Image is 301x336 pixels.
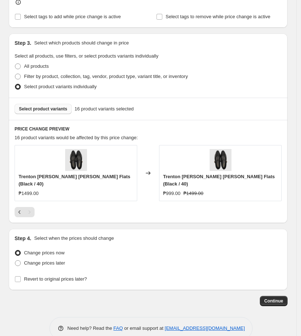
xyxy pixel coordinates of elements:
span: All products [24,63,49,69]
p: Select when the prices should change [34,235,114,242]
a: FAQ [114,325,123,331]
span: Select product variants individually [24,84,96,89]
h2: Step 4. [15,235,31,242]
strike: ₱1499.00 [183,190,203,197]
span: Change prices later [24,260,65,266]
span: Change prices now [24,250,64,255]
span: Continue [264,298,283,304]
button: Select product variants [15,104,72,114]
img: Trenton_Black_5_80x.jpg [65,149,87,171]
span: Select tags to add while price change is active [24,14,121,19]
h2: Step 3. [15,39,31,47]
button: Continue [260,296,288,306]
span: Need help? Read the [67,325,114,331]
span: Trenton [PERSON_NAME] [PERSON_NAME] Flats (Black / 40) [19,174,130,187]
p: Select which products should change in price [34,39,129,47]
nav: Pagination [15,207,35,217]
span: Revert to original prices later? [24,276,87,282]
h6: PRICE CHANGE PREVIEW [15,126,282,132]
a: [EMAIL_ADDRESS][DOMAIN_NAME] [165,325,245,331]
div: ₱999.00 [163,190,181,197]
span: 16 product variants selected [75,105,134,113]
img: Trenton_Black_5_80x.jpg [210,149,231,171]
span: 16 product variants would be affected by this price change: [15,135,138,140]
span: Select all products, use filters, or select products variants individually [15,53,158,59]
span: Select tags to remove while price change is active [166,14,270,19]
span: Select product variants [19,106,67,112]
div: ₱1499.00 [19,190,39,197]
span: or email support at [123,325,165,331]
span: Filter by product, collection, tag, vendor, product type, variant title, or inventory [24,74,188,79]
span: Trenton [PERSON_NAME] [PERSON_NAME] Flats (Black / 40) [163,174,275,187]
button: Previous [15,207,25,217]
